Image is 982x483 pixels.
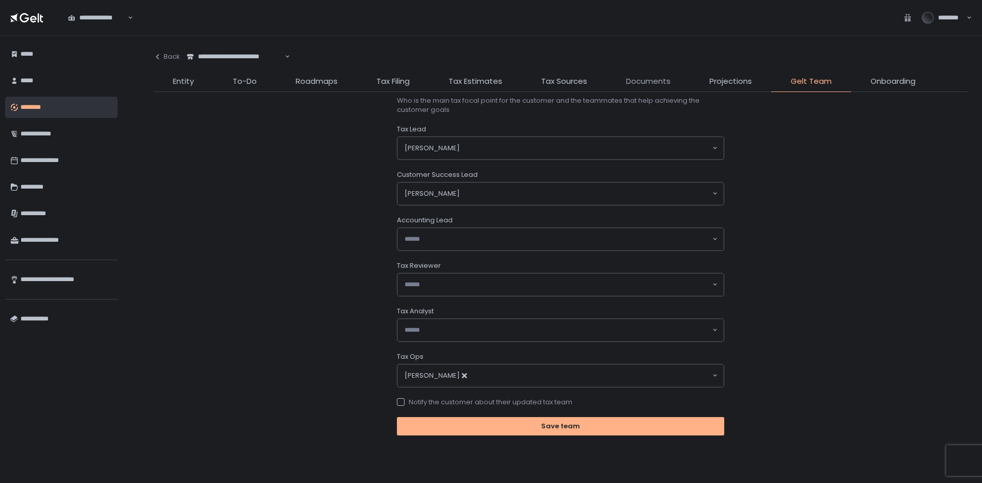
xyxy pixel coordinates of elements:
span: Tax Estimates [449,76,502,87]
div: Search for option [397,319,724,341]
span: [PERSON_NAME] [405,189,460,199]
input: Search for option [405,280,711,290]
span: Who is the main tax focal point for the customer and the teammates that help achieving the custom... [397,96,724,114]
button: Save team [397,417,724,435]
input: Search for option [460,143,711,153]
span: Tax Lead [397,125,426,134]
div: Search for option [397,137,724,159]
div: Back [153,52,180,61]
button: Deselect Rivka Kalmowicz [462,373,467,378]
div: Search for option [397,273,724,296]
button: Back [153,46,180,67]
div: Search for option [397,228,724,250]
span: Documents [626,76,671,87]
input: Search for option [460,189,711,199]
div: Search for option [397,364,724,387]
span: Roadmaps [296,76,338,87]
span: Tax Analyst [397,307,434,316]
span: Projections [709,76,752,87]
span: [PERSON_NAME] [405,143,460,153]
span: Onboarding [871,76,916,87]
div: Search for option [397,182,724,205]
span: Tax Reviewer [397,261,441,270]
input: Search for option [477,371,711,381]
input: Search for option [283,52,284,62]
span: [PERSON_NAME] [405,371,477,381]
span: Accounting Lead [397,216,453,225]
span: Gelt Team [791,76,832,87]
span: Customer Success Lead [397,170,478,179]
span: Entity [173,76,194,87]
input: Search for option [126,13,127,23]
span: Tax Filing [376,76,410,87]
div: Save team [541,422,580,431]
input: Search for option [405,234,711,244]
span: To-Do [233,76,257,87]
span: Tax Ops [397,352,423,361]
div: Search for option [61,7,133,29]
span: Tax Sources [541,76,587,87]
div: Search for option [180,46,290,67]
input: Search for option [405,325,711,335]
